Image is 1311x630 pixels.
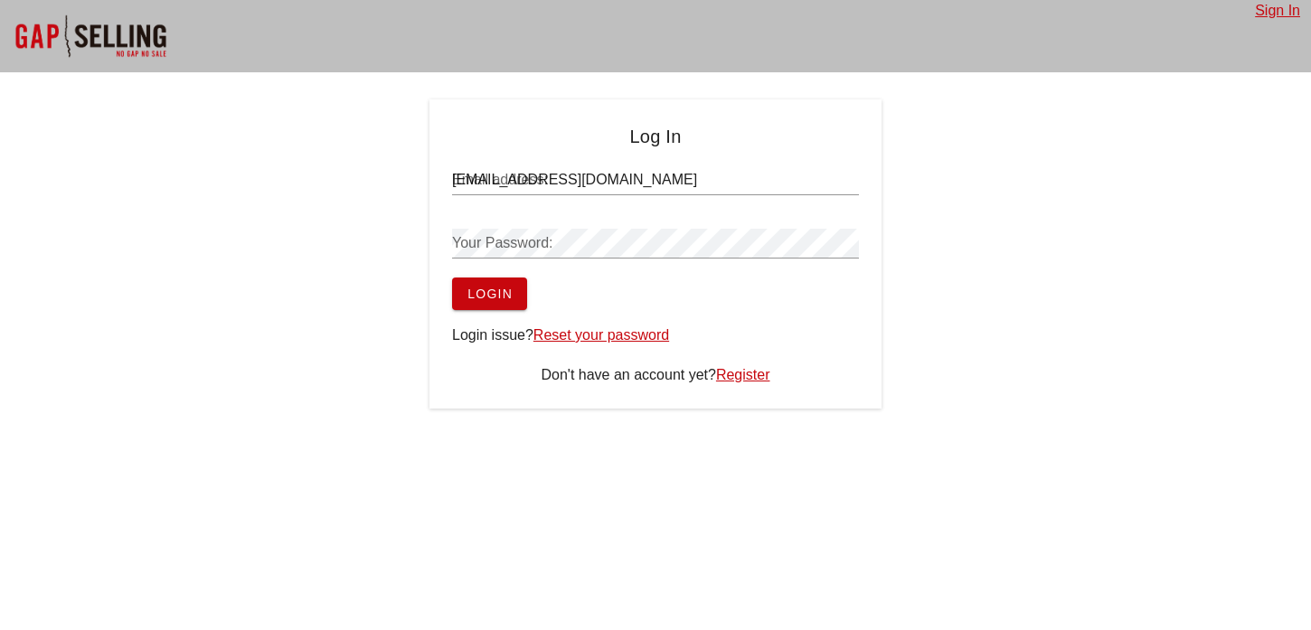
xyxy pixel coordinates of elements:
a: Sign In [1255,3,1300,18]
button: Login [452,277,527,310]
h4: Log In [452,122,859,151]
a: Register [716,367,770,382]
span: Login [467,287,513,301]
div: Don't have an account yet? [452,364,859,386]
a: Reset your password [533,327,669,343]
div: Login issue? [452,324,859,346]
